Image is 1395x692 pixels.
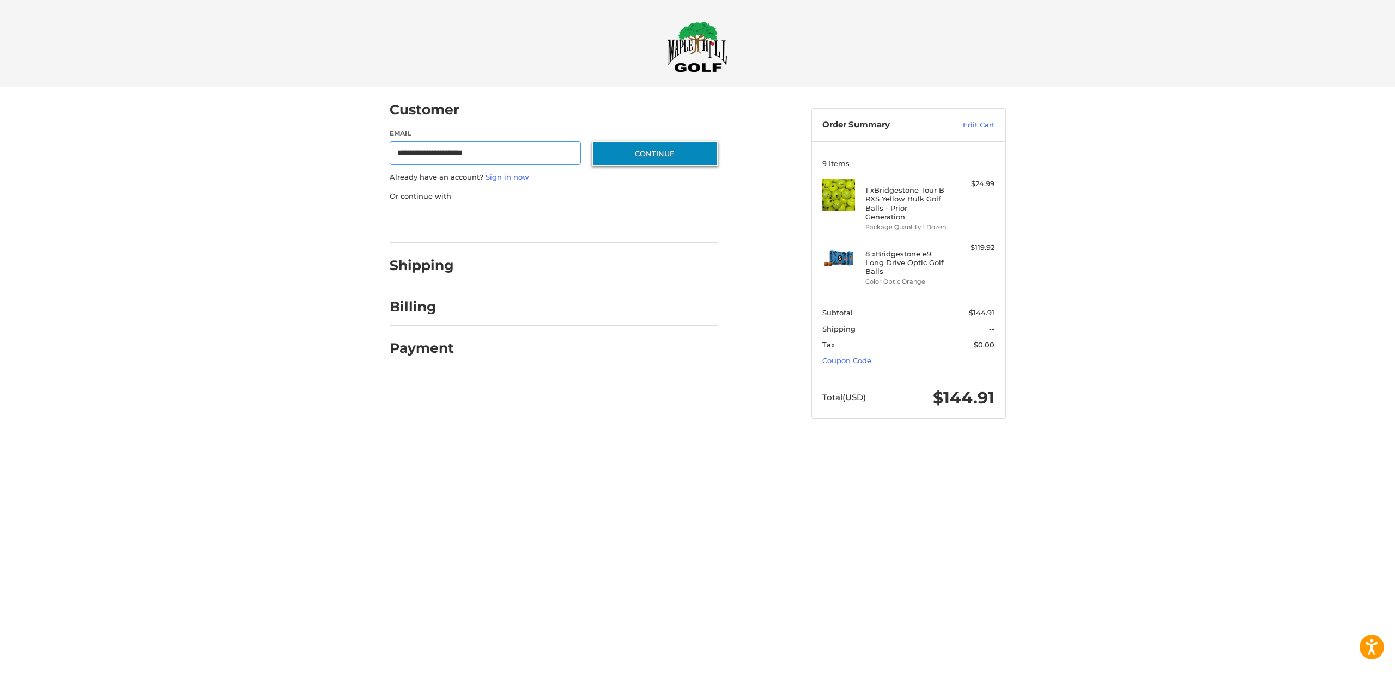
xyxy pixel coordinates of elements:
[386,212,468,232] iframe: PayPal-paypal
[989,324,994,333] span: --
[390,191,718,202] p: Or continue with
[668,21,727,72] img: Maple Hill Golf
[390,128,581,138] label: Email
[974,340,994,349] span: $0.00
[390,172,718,183] p: Already have an account?
[571,212,652,232] iframe: PayPal-venmo
[592,141,718,166] button: Continue
[865,186,949,221] h4: 1 x Bridgestone Tour B RXS Yellow Bulk Golf Balls - Prior Generation
[822,356,871,365] a: Coupon Code
[390,298,453,315] h2: Billing
[933,388,994,408] span: $144.91
[486,173,529,181] a: Sign in now
[951,242,994,253] div: $119.92
[390,257,454,274] h2: Shipping
[822,120,939,131] h3: Order Summary
[822,324,856,333] span: Shipping
[390,101,459,118] h2: Customer
[478,212,560,232] iframe: PayPal-paylater
[969,308,994,317] span: $144.91
[865,277,949,286] li: Color Optic Orange
[822,308,853,317] span: Subtotal
[939,120,994,131] a: Edit Cart
[822,392,866,402] span: Total (USD)
[822,340,835,349] span: Tax
[865,223,949,232] li: Package Quantity 1 Dozen
[951,179,994,189] div: $24.99
[822,159,994,168] h3: 9 Items
[390,340,454,357] h2: Payment
[865,249,949,276] h4: 8 x Bridgestone e9 Long Drive Optic Golf Balls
